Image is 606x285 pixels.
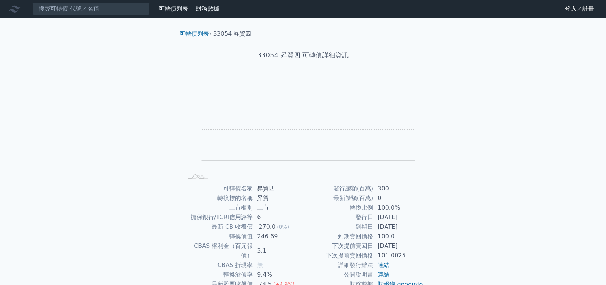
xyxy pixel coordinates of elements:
td: 下次提前賣回日 [303,241,373,251]
td: 可轉債名稱 [183,184,253,193]
a: 連結 [378,271,389,278]
td: 100.0% [373,203,423,213]
h1: 33054 昇貿四 可轉債詳細資訊 [174,50,432,60]
a: 登入／註冊 [559,3,600,15]
td: 246.69 [253,232,303,241]
td: CBAS 權利金（百元報價） [183,241,253,260]
a: 連結 [378,261,389,268]
input: 搜尋可轉債 代號／名稱 [32,3,150,15]
span: (0%) [277,224,289,230]
td: 轉換價值 [183,232,253,241]
td: 0 [373,193,423,203]
td: 擔保銀行/TCRI信用評等 [183,213,253,222]
td: 轉換溢價率 [183,270,253,279]
td: 轉換比例 [303,203,373,213]
td: 6 [253,213,303,222]
li: › [180,29,211,38]
td: 最新 CB 收盤價 [183,222,253,232]
td: [DATE] [373,213,423,222]
td: 3.1 [253,241,303,260]
td: 詳細發行辦法 [303,260,373,270]
div: 270.0 [257,222,277,232]
td: 下次提前賣回價格 [303,251,373,260]
td: 轉換標的名稱 [183,193,253,203]
a: 可轉債列表 [159,5,188,12]
td: 上市 [253,203,303,213]
li: 33054 昇貿四 [213,29,252,38]
td: 9.4% [253,270,303,279]
td: 昇貿 [253,193,303,203]
span: 無 [257,261,263,268]
td: 昇貿四 [253,184,303,193]
a: 可轉債列表 [180,30,209,37]
td: 到期賣回價格 [303,232,373,241]
td: [DATE] [373,222,423,232]
td: 最新餘額(百萬) [303,193,373,203]
td: 發行日 [303,213,373,222]
td: 到期日 [303,222,373,232]
td: 101.0025 [373,251,423,260]
a: 財務數據 [196,5,219,12]
td: 300 [373,184,423,193]
g: Chart [195,83,415,171]
td: 公開說明書 [303,270,373,279]
td: [DATE] [373,241,423,251]
td: CBAS 折現率 [183,260,253,270]
td: 發行總額(百萬) [303,184,373,193]
td: 上市櫃別 [183,203,253,213]
td: 100.0 [373,232,423,241]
